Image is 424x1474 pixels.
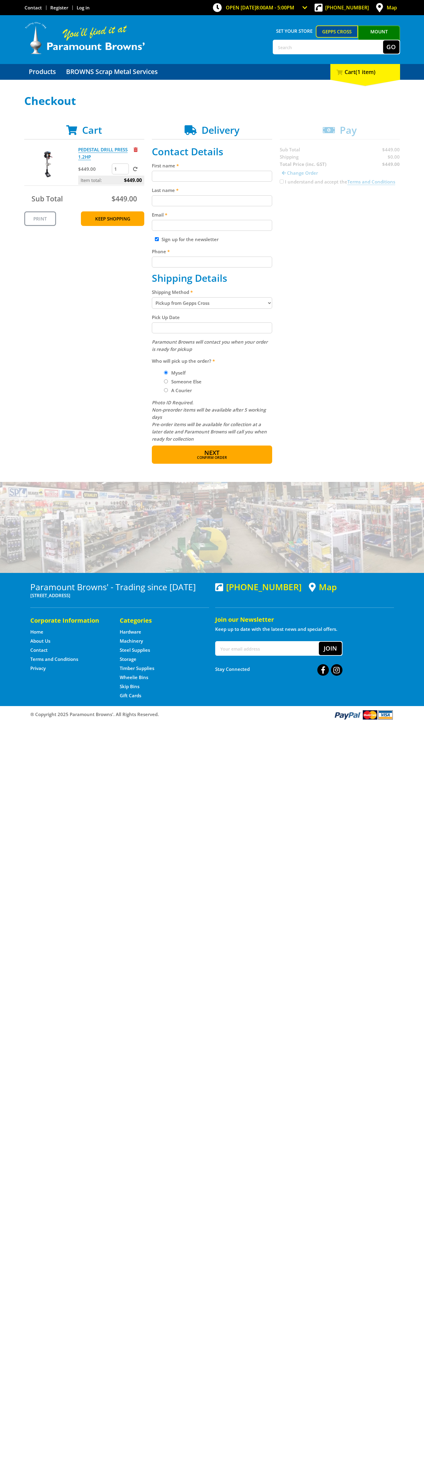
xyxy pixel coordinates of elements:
a: Go to the Products page [24,64,60,80]
input: Please enter your telephone number. [152,257,272,268]
a: Remove from cart [134,146,138,153]
a: Go to the Hardware page [120,629,141,635]
span: Set your store [273,25,316,36]
p: $449.00 [78,165,111,173]
label: Phone [152,248,272,255]
div: [PHONE_NUMBER] [215,582,302,592]
a: Keep Shopping [81,211,144,226]
span: Confirm order [165,456,259,459]
span: OPEN [DATE] [226,4,294,11]
span: Sub Total [32,194,63,204]
div: Stay Connected [215,662,342,676]
a: Go to the Machinery page [120,638,143,644]
a: PEDESTAL DRILL PRESS 1.2HP [78,146,128,160]
span: Delivery [202,123,239,136]
button: Go [383,40,399,54]
span: $449.00 [112,194,137,204]
a: Gepps Cross [316,25,358,38]
span: 8:00am - 5:00pm [256,4,294,11]
label: Email [152,211,272,218]
a: Go to the Contact page [30,647,48,653]
label: Myself [169,368,188,378]
input: Your email address [216,642,319,655]
label: Pick Up Date [152,314,272,321]
button: Join [319,642,342,655]
a: Mount [PERSON_NAME] [358,25,400,49]
input: Please enter your email address. [152,220,272,231]
input: Please select who will pick up the order. [164,379,168,383]
a: Go to the Privacy page [30,665,46,671]
a: Go to the Wheelie Bins page [120,674,148,681]
input: Please enter your first name. [152,171,272,182]
input: Please select who will pick up the order. [164,388,168,392]
button: Next Confirm order [152,446,272,464]
img: PayPal, Mastercard, Visa accepted [333,709,394,720]
a: Go to the Steel Supplies page [120,647,150,653]
p: [STREET_ADDRESS] [30,592,209,599]
a: Print [24,211,56,226]
a: Log in [77,5,90,11]
p: Item total: [78,176,144,185]
span: Cart [82,123,102,136]
a: Go to the Timber Supplies page [120,665,154,671]
input: Search [273,40,383,54]
em: Paramount Browns will contact you when your order is ready for pickup [152,339,268,352]
img: PEDESTAL DRILL PRESS 1.2HP [30,146,66,182]
a: Go to the Skip Bins page [120,683,139,690]
h3: Paramount Browns' - Trading since [DATE] [30,582,209,592]
em: Photo ID Required. Non-preorder items will be available after 5 working days Pre-order items will... [152,399,267,442]
h5: Categories [120,616,197,625]
input: Please enter your last name. [152,195,272,206]
div: ® Copyright 2025 Paramount Browns'. All Rights Reserved. [24,709,400,720]
a: Go to the Contact page [25,5,42,11]
h2: Contact Details [152,146,272,157]
span: (1 item) [356,68,376,76]
label: A Courier [169,385,194,395]
h2: Shipping Details [152,272,272,284]
label: Who will pick up the order? [152,357,272,365]
label: Last name [152,187,272,194]
h5: Join our Newsletter [215,615,394,624]
h1: Checkout [24,95,400,107]
a: Go to the Gift Cards page [120,692,141,699]
a: Go to the About Us page [30,638,50,644]
a: Go to the BROWNS Scrap Metal Services page [62,64,162,80]
span: Next [204,449,219,457]
img: Paramount Browns' [24,21,145,55]
h5: Corporate Information [30,616,108,625]
a: View a map of Gepps Cross location [309,582,337,592]
a: Go to the Storage page [120,656,136,662]
div: Cart [330,64,400,80]
span: $449.00 [124,176,142,185]
label: First name [152,162,272,169]
input: Please select a pick up date. [152,322,272,333]
label: Sign up for the newsletter [162,236,219,242]
label: Someone Else [169,376,204,387]
label: Shipping Method [152,288,272,296]
input: Please select who will pick up the order. [164,371,168,375]
a: Go to the registration page [50,5,68,11]
a: Go to the Terms and Conditions page [30,656,78,662]
p: Keep up to date with the latest news and special offers. [215,625,394,633]
select: Please select a shipping method. [152,297,272,309]
a: Go to the Home page [30,629,43,635]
